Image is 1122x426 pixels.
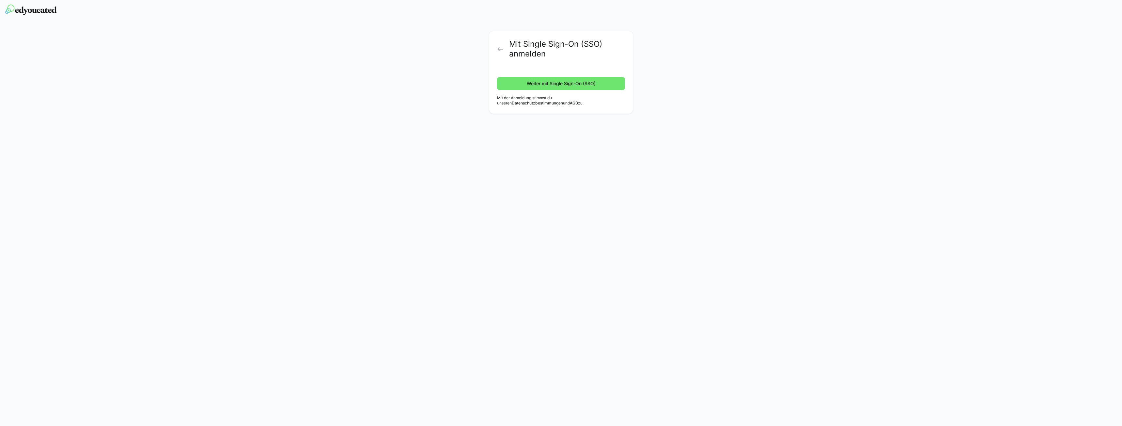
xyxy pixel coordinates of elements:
[497,95,625,106] p: Mit der Anmeldung stimmst du unseren und zu.
[509,39,625,59] h2: Mit Single Sign-On (SSO) anmelden
[512,101,563,105] a: Datenschutzbestimmungen
[570,101,578,105] a: AGB
[5,5,57,15] img: edyoucated
[526,80,597,87] span: Weiter mit Single Sign-On (SSO)
[497,77,625,90] button: Weiter mit Single Sign-On (SSO)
